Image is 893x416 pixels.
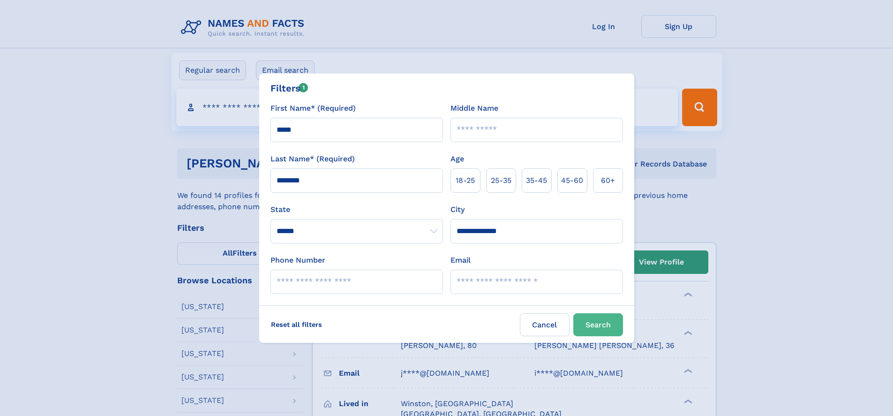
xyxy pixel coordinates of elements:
span: 60+ [601,175,615,186]
label: Middle Name [450,103,498,114]
label: Reset all filters [265,313,328,336]
label: Phone Number [270,255,325,266]
label: City [450,204,465,215]
div: Filters [270,81,308,95]
label: Last Name* (Required) [270,153,355,165]
label: Cancel [520,313,570,336]
span: 18‑25 [456,175,475,186]
label: Age [450,153,464,165]
label: State [270,204,443,215]
label: First Name* (Required) [270,103,356,114]
button: Search [573,313,623,336]
span: 35‑45 [526,175,547,186]
span: 45‑60 [561,175,583,186]
label: Email [450,255,471,266]
span: 25‑35 [491,175,511,186]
